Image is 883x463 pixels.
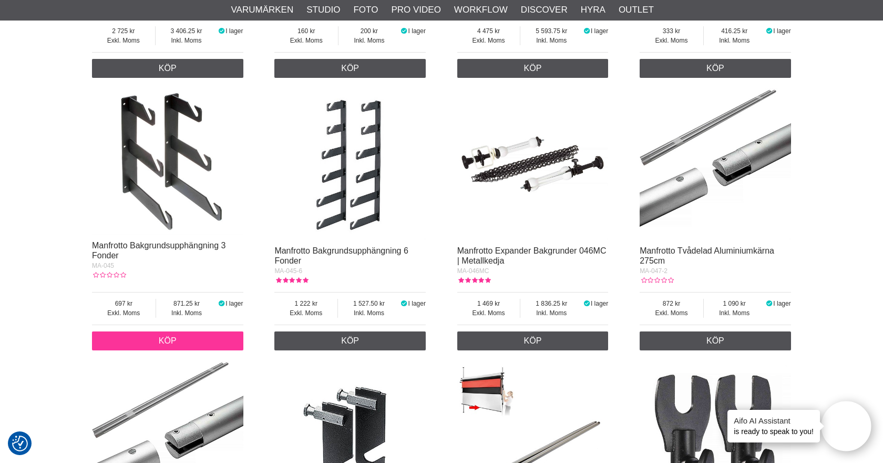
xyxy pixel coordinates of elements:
span: MA-045-6 [274,267,302,275]
div: is ready to speak to you! [727,410,820,442]
span: Exkl. Moms [274,36,338,45]
span: Inkl. Moms [520,308,582,318]
a: Manfrotto Expander Bakgrunder 046MC | Metallkedja [457,246,607,265]
span: Exkl. Moms [457,308,520,318]
a: Workflow [454,3,508,17]
i: I lager [582,300,591,307]
span: Inkl. Moms [704,308,765,318]
a: Köp [640,331,791,350]
span: I lager [408,27,426,35]
span: 871.25 [156,299,218,308]
span: 1 527.50 [338,299,400,308]
span: 1 090 [704,299,765,308]
img: Manfrotto Expander Bakgrunder 046MC | Metallkedja [457,88,609,240]
span: I lager [408,300,426,307]
span: I lager [225,27,243,35]
span: I lager [225,300,243,307]
span: MA-047-2 [640,267,668,275]
a: Manfrotto Bakgrundsupphängning 3 Fonder [92,241,225,260]
span: MA-045 [92,262,114,269]
span: 1 222 [274,299,337,308]
a: Manfrotto Bakgrundsupphängning 6 Fonder [274,246,408,265]
span: 333 [640,26,703,36]
i: I lager [400,27,408,35]
span: Exkl. Moms [92,308,156,318]
a: Manfrotto Tvådelad Aluminiumkärna 275cm [640,246,774,265]
span: Inkl. Moms [338,308,400,318]
i: I lager [400,300,408,307]
a: Foto [353,3,378,17]
i: I lager [217,27,225,35]
span: I lager [773,27,790,35]
span: 872 [640,299,703,308]
i: I lager [217,300,225,307]
span: Inkl. Moms [338,36,400,45]
span: 200 [338,26,400,36]
span: I lager [591,300,608,307]
h4: Aifo AI Assistant [734,415,814,426]
span: Exkl. Moms [640,36,703,45]
span: 3 406.25 [156,26,218,36]
span: I lager [773,300,790,307]
span: Inkl. Moms [520,36,582,45]
div: Kundbetyg: 5.00 [457,276,491,285]
a: Pro Video [391,3,440,17]
a: Köp [274,331,426,350]
span: Inkl. Moms [156,36,218,45]
a: Köp [640,59,791,78]
i: I lager [582,27,591,35]
span: MA-046MC [457,267,489,275]
span: Exkl. Moms [457,36,520,45]
span: 697 [92,299,156,308]
span: Exkl. Moms [274,308,337,318]
a: Varumärken [231,3,294,17]
a: Köp [274,59,426,78]
span: Inkl. Moms [156,308,218,318]
a: Studio [306,3,340,17]
a: Köp [92,59,243,78]
span: 1 469 [457,299,520,308]
i: I lager [765,300,774,307]
div: Kundbetyg: 0 [640,276,673,285]
div: Kundbetyg: 0 [92,270,126,280]
span: 160 [274,26,338,36]
a: Köp [92,331,243,350]
i: I lager [765,27,774,35]
button: Samtyckesinställningar [12,434,28,453]
span: Exkl. Moms [92,36,155,45]
img: Revisit consent button [12,436,28,451]
span: 4 475 [457,26,520,36]
span: Exkl. Moms [640,308,703,318]
a: Discover [521,3,568,17]
span: I lager [591,27,608,35]
span: 5 593.75 [520,26,582,36]
a: Köp [457,59,609,78]
span: Inkl. Moms [704,36,765,45]
div: Kundbetyg: 5.00 [274,276,308,285]
img: Manfrotto Bakgrundsupphängning 3 Fonder [92,88,243,235]
span: 416.25 [704,26,765,36]
img: Manfrotto Bakgrundsupphängning 6 Fonder [274,88,426,240]
a: Outlet [619,3,654,17]
span: 1 836.25 [520,299,582,308]
a: Hyra [581,3,605,17]
a: Köp [457,331,609,350]
img: Manfrotto Tvådelad Aluminiumkärna 275cm [640,88,791,240]
span: 2 725 [92,26,155,36]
